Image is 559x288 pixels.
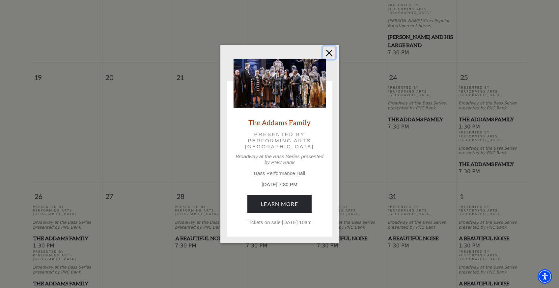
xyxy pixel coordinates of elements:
p: Broadway at the Bass Series presented by PNC Bank [234,154,326,165]
p: Bass Performance Hall [234,170,326,176]
a: October 24, 7:30 PM Learn More Tickets on sale Friday, June 27th at 10am [247,195,312,213]
p: [DATE] 7:30 PM [234,181,326,188]
img: The Addams Family [234,59,326,108]
p: Presented by Performing Arts [GEOGRAPHIC_DATA] [243,131,317,150]
button: Close [323,46,335,59]
a: The Addams Family [248,118,311,127]
div: Accessibility Menu [538,269,552,284]
p: Tickets on sale [DATE] 10am [234,219,326,225]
